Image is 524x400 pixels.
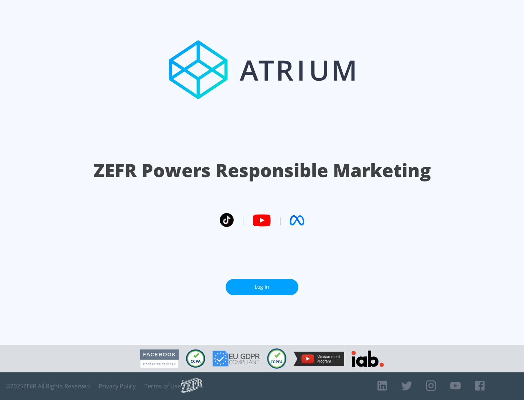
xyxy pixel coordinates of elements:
img: Facebook Marketing Partner [140,349,179,368]
a: Privacy Policy [99,383,136,390]
img: GDPR Compliant [213,351,260,367]
img: IAB [352,351,384,367]
a: Terms of Use [144,383,181,390]
img: CCPA Compliant [186,349,205,368]
span: © 2025 ZEFR All Rights Reserved [5,383,90,390]
a: Log In [226,279,298,295]
h1: ZEFR Powers Responsible Marketing [94,158,431,183]
span: | [241,215,245,226]
img: YouTube Measurement Program [294,352,344,366]
img: COPPA Compliant [267,348,286,369]
span: | [278,215,282,226]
